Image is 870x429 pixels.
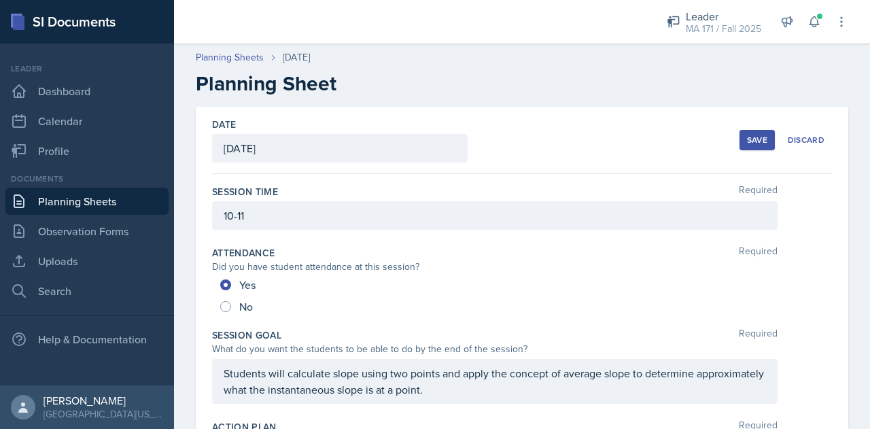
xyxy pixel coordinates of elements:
[780,130,832,150] button: Discard
[43,394,163,407] div: [PERSON_NAME]
[212,342,778,356] div: What do you want the students to be able to do by the end of the session?
[43,407,163,421] div: [GEOGRAPHIC_DATA][US_STATE] in [GEOGRAPHIC_DATA]
[5,173,169,185] div: Documents
[212,246,275,260] label: Attendance
[239,278,256,292] span: Yes
[283,50,310,65] div: [DATE]
[196,50,264,65] a: Planning Sheets
[212,185,278,199] label: Session Time
[5,218,169,245] a: Observation Forms
[739,246,778,260] span: Required
[739,130,775,150] button: Save
[686,8,761,24] div: Leader
[5,107,169,135] a: Calendar
[686,22,761,36] div: MA 171 / Fall 2025
[739,185,778,199] span: Required
[5,78,169,105] a: Dashboard
[224,365,766,398] p: Students will calculate slope using two points and apply the concept of average slope to determin...
[239,300,253,313] span: No
[212,328,281,342] label: Session Goal
[224,207,766,224] p: 10-11
[747,135,767,145] div: Save
[788,135,824,145] div: Discard
[5,63,169,75] div: Leader
[212,260,778,274] div: Did you have student attendance at this session?
[212,118,236,131] label: Date
[5,277,169,305] a: Search
[5,188,169,215] a: Planning Sheets
[5,247,169,275] a: Uploads
[5,137,169,165] a: Profile
[5,326,169,353] div: Help & Documentation
[739,328,778,342] span: Required
[196,71,848,96] h2: Planning Sheet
